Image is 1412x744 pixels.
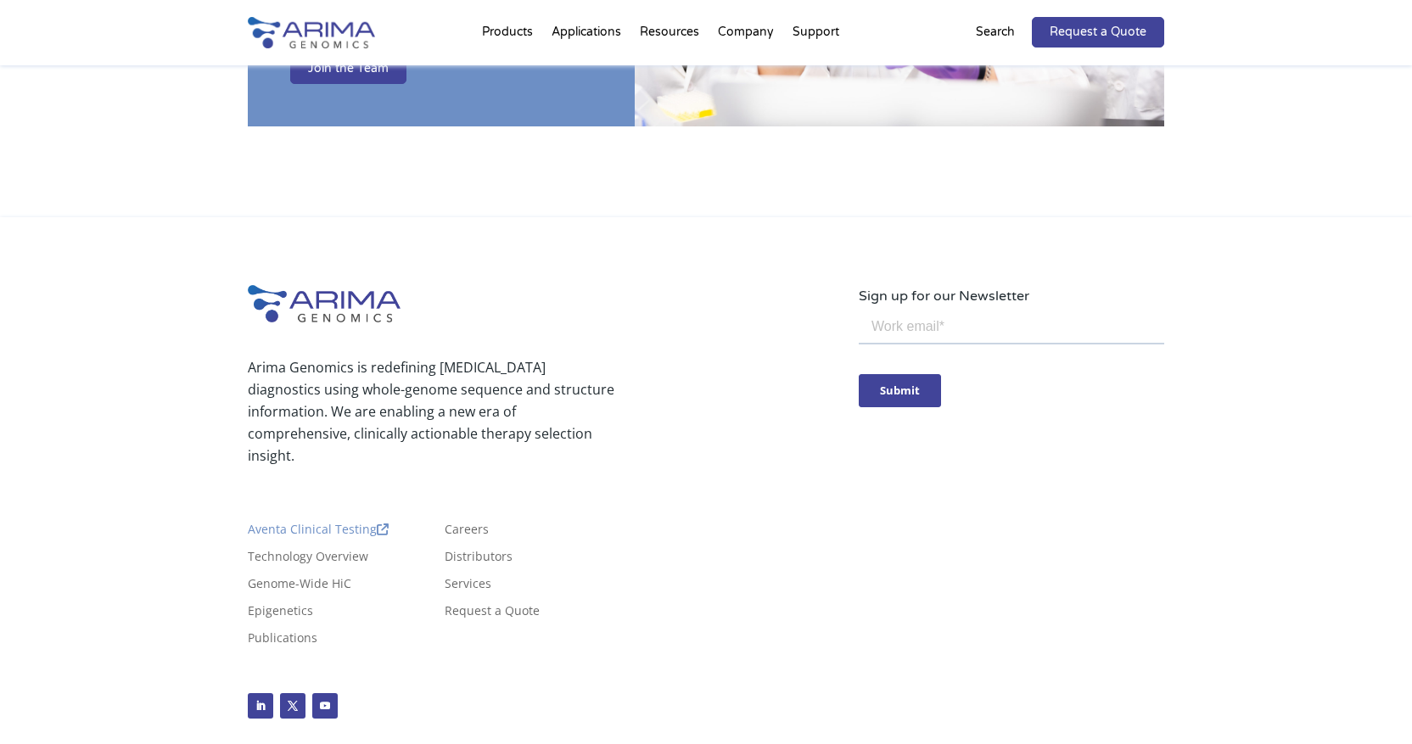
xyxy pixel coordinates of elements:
a: Services [445,578,491,596]
a: Follow on X [280,693,305,719]
a: Follow on LinkedIn [248,693,273,719]
a: Join the Team [290,53,406,84]
a: Publications [248,632,317,651]
img: Arima-Genomics-logo [248,285,401,322]
a: Careers [445,523,489,542]
a: Technology Overview [248,551,368,569]
p: Sign up for our Newsletter [859,285,1164,307]
iframe: Form 0 [859,307,1164,418]
a: Aventa Clinical Testing [248,523,389,542]
a: Request a Quote [445,605,540,624]
a: Request a Quote [1032,17,1164,48]
a: Distributors [445,551,513,569]
a: Epigenetics [248,605,313,624]
a: Genome-Wide HiC [248,578,351,596]
p: Arima Genomics is redefining [MEDICAL_DATA] diagnostics using whole-genome sequence and structure... [248,356,614,467]
p: Search [976,21,1015,43]
a: Follow on Youtube [312,693,338,719]
img: Arima-Genomics-logo [248,17,375,48]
